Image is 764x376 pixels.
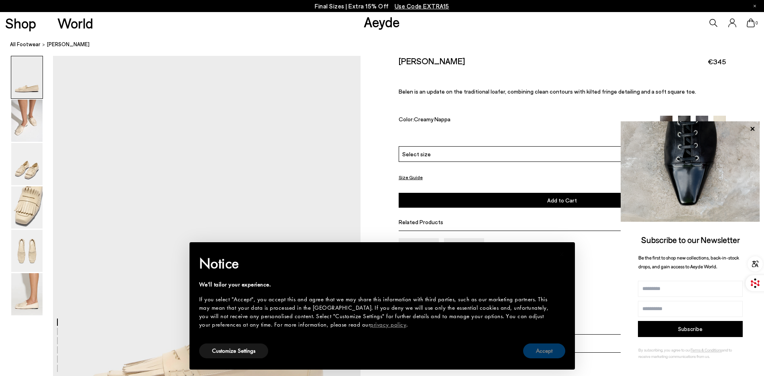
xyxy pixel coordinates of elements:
[11,56,43,98] img: Belen Tassel Loafers - Image 1
[559,248,564,260] span: ×
[199,253,552,274] h2: Notice
[399,219,443,225] span: Related Products
[364,13,400,30] a: Aeyde
[523,343,565,358] button: Accept
[399,172,423,182] button: Size Guide
[638,347,691,352] span: By subscribing, you agree to our
[414,116,450,123] span: Creamy Nappa
[399,88,726,95] p: Belen is an update on the traditional loafer, combining clean contours with kilted fringe detaili...
[402,150,431,158] span: Select size
[547,197,577,204] span: Add to Cart
[11,273,43,315] img: Belen Tassel Loafers - Image 6
[395,2,449,10] span: Navigate to /collections/ss25-final-sizes
[399,116,650,125] div: Color:
[755,21,759,25] span: 0
[315,1,449,11] p: Final Sizes | Extra 15% Off
[708,57,726,67] span: €345
[11,100,43,142] img: Belen Tassel Loafers - Image 2
[552,245,572,264] button: Close this notice
[10,40,41,49] a: All Footwear
[370,321,406,329] a: privacy policy
[11,186,43,229] img: Belen Tassel Loafers - Image 4
[199,280,552,289] div: We'll tailor your experience.
[10,34,764,56] nav: breadcrumb
[57,16,93,30] a: World
[399,193,726,208] button: Add to Cart
[638,321,743,337] button: Subscribe
[621,121,760,222] img: ca3f721fb6ff708a270709c41d776025.jpg
[5,16,36,30] a: Shop
[638,255,739,270] span: Be the first to shop new collections, back-in-stock drops, and gain access to Aeyde World.
[747,18,755,27] a: 0
[11,143,43,185] img: Belen Tassel Loafers - Image 3
[11,230,43,272] img: Belen Tassel Loafers - Image 5
[399,56,465,66] h2: [PERSON_NAME]
[47,40,90,49] span: [PERSON_NAME]
[199,343,268,358] button: Customize Settings
[641,235,740,245] span: Subscribe to our Newsletter
[199,295,552,329] div: If you select "Accept", you accept this and agree that we may share this information with third p...
[691,347,722,352] a: Terms & Conditions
